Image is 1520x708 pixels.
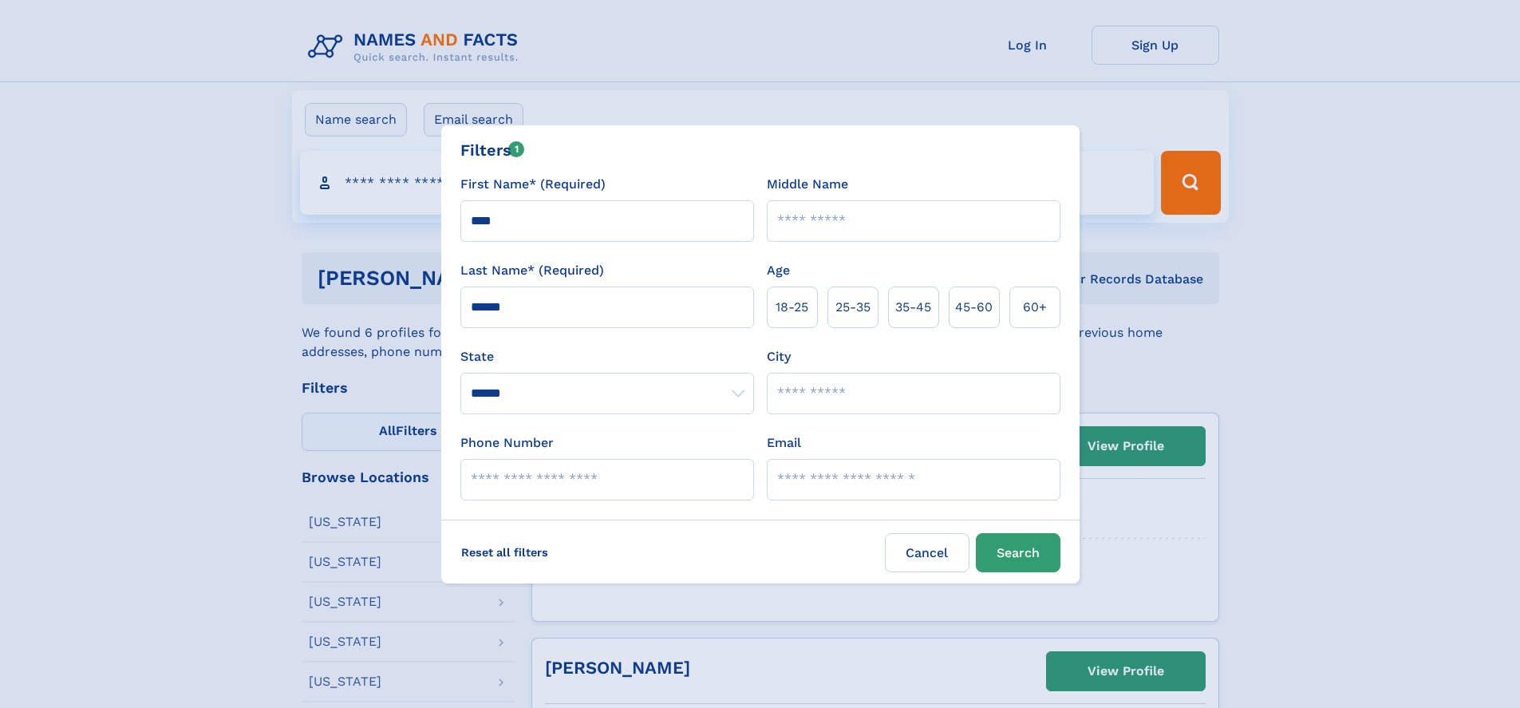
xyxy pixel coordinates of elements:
[767,261,790,280] label: Age
[835,298,871,317] span: 25‑35
[460,138,525,162] div: Filters
[451,533,559,572] label: Reset all filters
[767,433,801,453] label: Email
[767,175,848,194] label: Middle Name
[955,298,993,317] span: 45‑60
[460,261,604,280] label: Last Name* (Required)
[460,433,554,453] label: Phone Number
[976,533,1060,572] button: Search
[767,347,791,366] label: City
[776,298,808,317] span: 18‑25
[460,175,606,194] label: First Name* (Required)
[885,533,969,572] label: Cancel
[1023,298,1047,317] span: 60+
[460,347,754,366] label: State
[895,298,931,317] span: 35‑45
